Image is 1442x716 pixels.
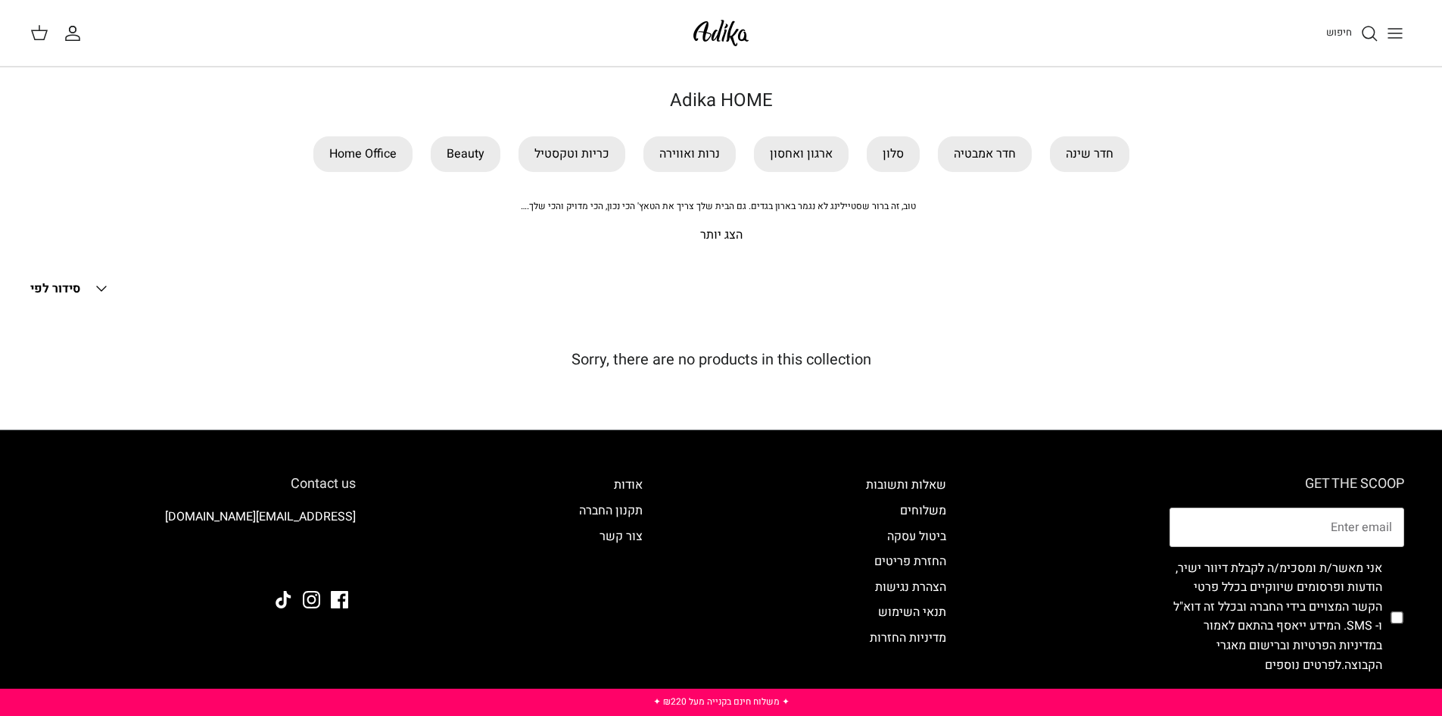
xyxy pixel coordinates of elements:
[30,351,1412,369] h5: Sorry, there are no products in this collection
[431,136,500,172] a: Beauty
[1050,136,1129,172] a: חדר שינה
[878,603,946,621] a: תנאי השימוש
[192,90,1251,112] h1: Adika HOME
[643,136,736,172] a: נרות ואווירה
[275,591,292,608] a: Tiktok
[866,476,946,494] a: שאלות ותשובות
[519,136,625,172] a: כריות וטקסטיל
[38,476,356,492] h6: Contact us
[1169,508,1404,547] input: Email
[30,272,111,305] button: סידור לפי
[900,502,946,520] a: משלוחים
[870,629,946,647] a: מדיניות החזרות
[653,695,790,708] a: ✦ משלוח חינם בקנייה מעל ₪220 ✦
[303,591,320,608] a: Instagram
[600,527,643,546] a: צור קשר
[1169,476,1404,492] h6: GET THE SCOOP
[192,226,1251,245] p: הצג יותר
[30,280,80,298] span: סידור לפי
[1326,24,1378,42] a: חיפוש
[313,136,413,172] a: Home Office
[314,550,356,570] img: Adika IL
[754,136,849,172] a: ארגון ואחסון
[165,508,356,526] a: [EMAIL_ADDRESS][DOMAIN_NAME]
[579,502,643,520] a: תקנון החברה
[1378,17,1412,50] button: Toggle menu
[689,15,753,51] img: Adika IL
[874,552,946,571] a: החזרת פריטים
[521,199,916,213] span: טוב, זה ברור שסטיילינג לא נגמר בארון בגדים. גם הבית שלך צריך את הטאץ' הכי נכון, הכי מדויק והכי שלך.
[64,24,88,42] a: החשבון שלי
[875,578,946,596] a: הצהרת נגישות
[331,591,348,608] a: Facebook
[867,136,920,172] a: סלון
[614,476,643,494] a: אודות
[1265,656,1341,674] a: לפרטים נוספים
[938,136,1032,172] a: חדר אמבטיה
[1326,25,1352,39] span: חיפוש
[887,527,946,546] a: ביטול עסקה
[1169,559,1382,676] label: אני מאשר/ת ומסכימ/ה לקבלת דיוור ישיר, הודעות ופרסומים שיווקיים בכלל פרטי הקשר המצויים בידי החברה ...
